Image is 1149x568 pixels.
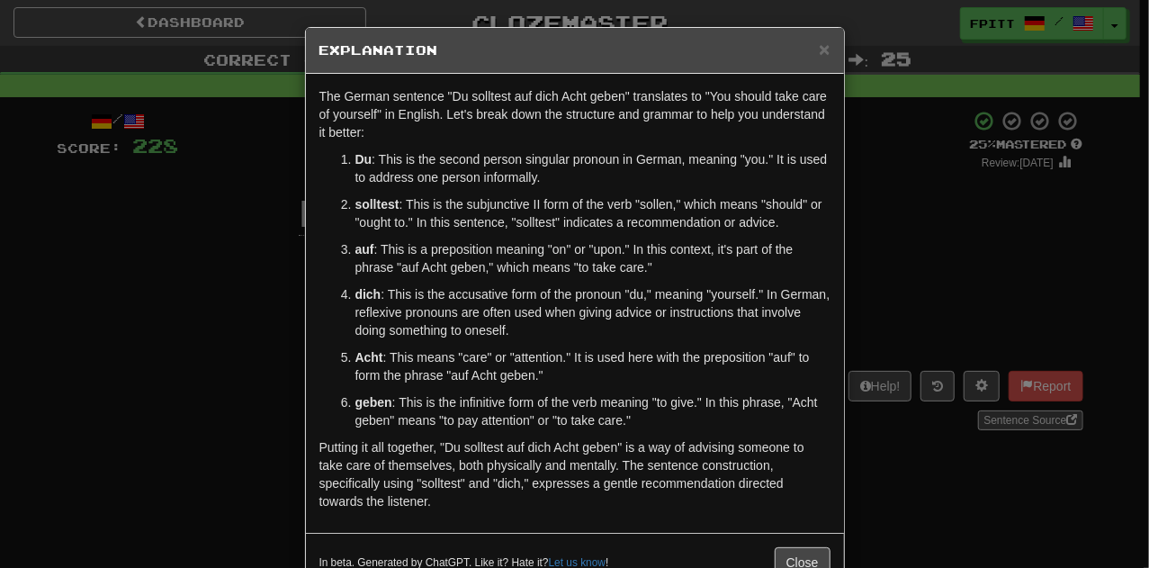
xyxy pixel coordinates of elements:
[355,242,374,257] strong: auf
[355,197,399,212] strong: solltest
[355,195,830,231] p: : This is the subjunctive II form of the verb "sollen," which means "should" or "ought to." In th...
[355,240,830,276] p: : This is a preposition meaning "on" or "upon." In this context, it's part of the phrase "auf Ach...
[819,39,830,59] span: ×
[355,348,830,384] p: : This means "care" or "attention." It is used here with the preposition "auf" to form the phrase...
[355,285,830,339] p: : This is the accusative form of the pronoun "du," meaning "yourself." In German, reflexive prono...
[319,438,830,510] p: Putting it all together, "Du solltest auf dich Acht geben" is a way of advising someone to take c...
[319,87,830,141] p: The German sentence "Du solltest auf dich Acht geben" translates to "You should take care of your...
[355,350,383,365] strong: Acht
[355,150,830,186] p: : This is the second person singular pronoun in German, meaning "you." It is used to address one ...
[355,152,373,167] strong: Du
[355,287,382,302] strong: dich
[319,41,830,59] h5: Explanation
[355,395,392,410] strong: geben
[355,393,830,429] p: : This is the infinitive form of the verb meaning "to give." In this phrase, "Acht geben" means "...
[819,40,830,59] button: Close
